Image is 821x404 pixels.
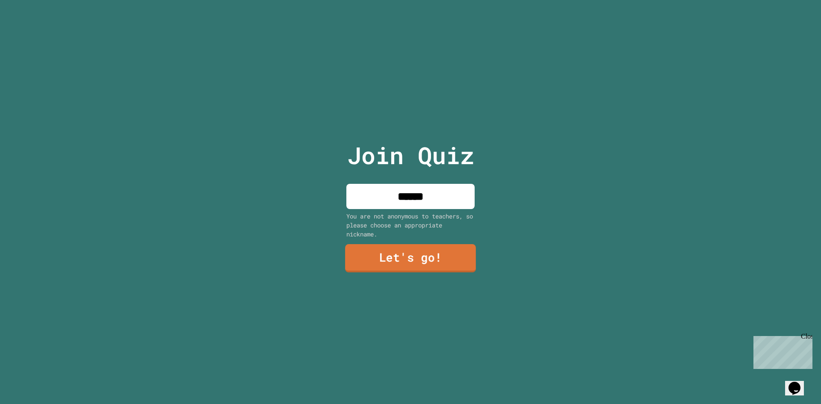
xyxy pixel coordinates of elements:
div: You are not anonymous to teachers, so please choose an appropriate nickname. [346,212,475,239]
iframe: chat widget [785,370,812,395]
iframe: chat widget [750,333,812,369]
a: Let's go! [345,244,476,272]
p: Join Quiz [347,138,474,173]
div: Chat with us now!Close [3,3,59,54]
